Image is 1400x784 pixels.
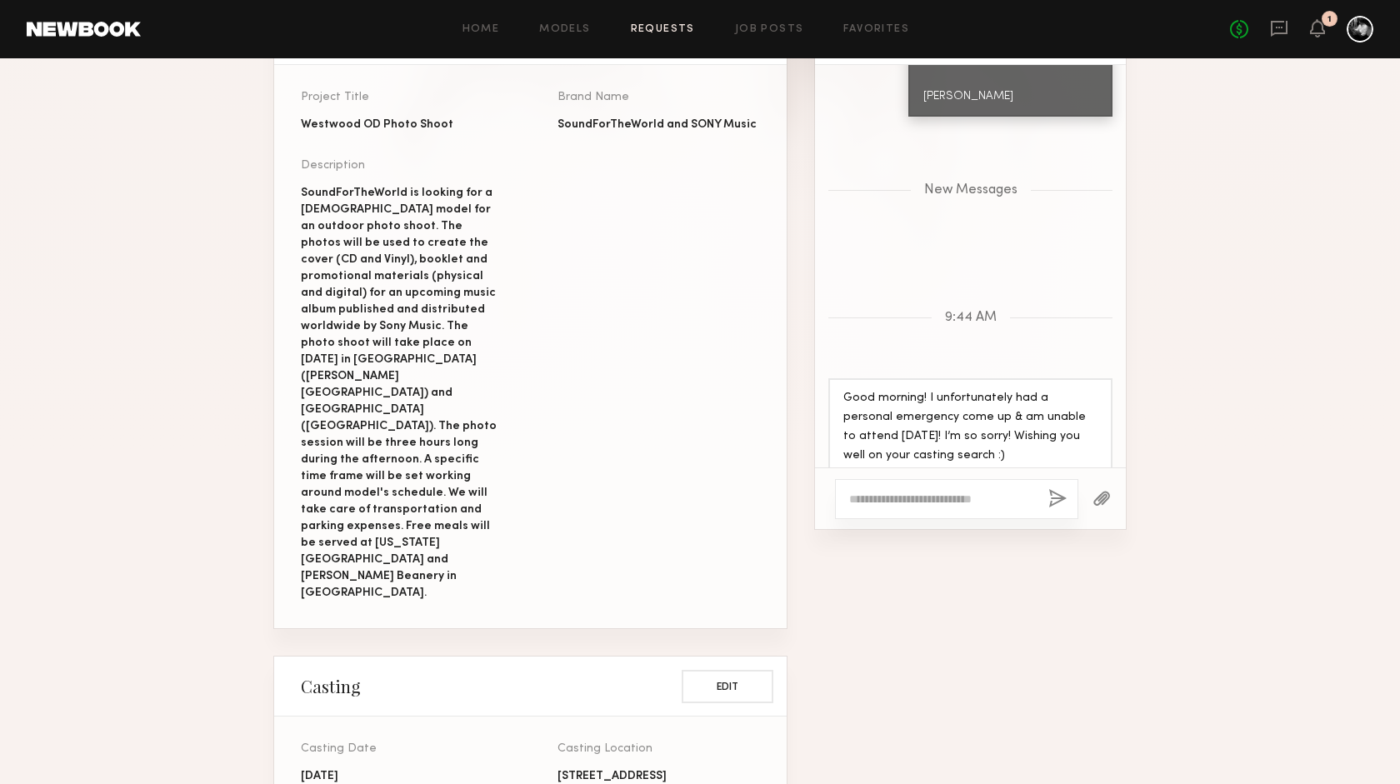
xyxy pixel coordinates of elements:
[557,117,761,133] div: SoundForTheWorld and SONY Music
[843,389,1097,466] div: Good morning! I unfortunately had a personal emergency come up & am unable to attend [DATE]! I’m ...
[557,92,761,103] div: Brand Name
[843,24,909,35] a: Favorites
[539,24,590,35] a: Models
[301,117,504,133] div: Westwood OD Photo Shoot
[301,743,432,755] div: Casting Date
[301,677,360,697] h2: Casting
[462,24,500,35] a: Home
[301,92,504,103] div: Project Title
[301,160,504,172] div: Description
[945,311,997,325] span: 9:44 AM
[301,185,504,602] div: SoundForTheWorld is looking for a [DEMOGRAPHIC_DATA] model for an outdoor photo shoot. The photos...
[557,743,761,755] div: Casting Location
[1327,15,1332,24] div: 1
[631,24,695,35] a: Requests
[735,24,804,35] a: Job Posts
[924,183,1017,197] span: New Messages
[682,670,773,703] button: Edit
